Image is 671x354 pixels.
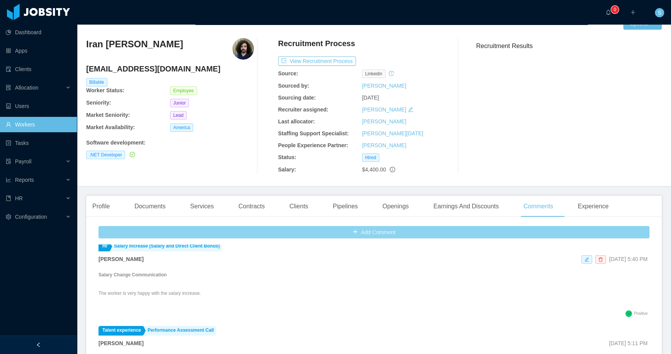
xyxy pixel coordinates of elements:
[6,159,11,164] i: icon: file-protect
[110,242,222,251] a: Salary Increase (Salary and Direct Client Bonus)
[390,167,395,172] span: info-circle
[15,177,34,183] span: Reports
[327,196,364,217] div: Pipelines
[98,242,109,251] a: Hr
[170,111,187,120] span: Lead
[408,107,413,112] i: icon: edit
[278,38,355,49] h4: Recruitment Process
[283,196,314,217] div: Clients
[362,153,379,162] span: Hired
[572,196,615,217] div: Experience
[98,272,167,278] strong: Salary Change Communication
[362,83,406,89] a: [PERSON_NAME]
[170,86,197,95] span: Employee
[611,6,619,13] sup: 0
[128,196,172,217] div: Documents
[634,311,648,316] span: Positive
[362,70,386,78] span: linkedin
[278,166,296,173] b: Salary:
[6,43,71,58] a: icon: appstoreApps
[6,98,71,114] a: icon: robotUsers
[362,95,379,101] span: [DATE]
[6,177,11,183] i: icon: line-chart
[6,135,71,151] a: icon: profileTasks
[598,257,603,262] i: icon: delete
[278,83,309,89] b: Sourced by:
[584,257,589,262] i: icon: edit
[130,152,135,157] i: icon: check-circle
[6,196,11,201] i: icon: book
[362,142,406,148] a: [PERSON_NAME]
[86,38,183,50] h3: Iran [PERSON_NAME]
[278,118,315,125] b: Last allocator:
[86,78,107,86] span: Billable
[609,340,648,346] span: [DATE] 5:11 PM
[278,154,296,160] b: Status:
[278,70,298,76] b: Source:
[98,340,144,346] strong: [PERSON_NAME]
[86,112,130,118] b: Market Seniority:
[6,85,11,90] i: icon: solution
[86,124,135,130] b: Market Availability:
[6,61,71,77] a: icon: auditClients
[278,106,329,113] b: Recruiter assigned:
[184,196,220,217] div: Services
[278,57,356,66] button: icon: exportView Recruitment Process
[278,130,349,136] b: Staffing Support Specialist:
[170,123,193,132] span: America
[427,196,505,217] div: Earnings And Discounts
[362,106,406,113] a: [PERSON_NAME]
[232,38,254,60] img: 9030a343-810a-4285-a630-ee9abc04ab13_664be05321f78-400w.png
[86,63,254,74] h4: [EMAIL_ADDRESS][DOMAIN_NAME]
[232,196,271,217] div: Contracts
[98,290,201,297] p: The worker is very happy with the salary increase.
[630,10,636,15] i: icon: plus
[6,214,11,219] i: icon: setting
[389,71,394,76] i: icon: history
[362,130,423,136] a: [PERSON_NAME][DATE]
[362,118,406,125] a: [PERSON_NAME]
[86,196,116,217] div: Profile
[376,196,415,217] div: Openings
[476,41,662,51] h3: Recruitment Results
[658,8,661,17] span: S
[86,100,111,106] b: Seniority:
[98,226,649,238] button: icon: plusAdd Comment
[278,142,348,148] b: People Experience Partner:
[609,256,648,262] span: [DATE] 5:40 PM
[606,10,611,15] i: icon: bell
[6,117,71,132] a: icon: userWorkers
[86,151,125,159] span: .NET Developer
[15,85,38,91] span: Allocation
[15,158,32,165] span: Payroll
[98,326,143,336] a: Talent experience
[278,58,356,64] a: icon: exportView Recruitment Process
[6,25,71,40] a: icon: pie-chartDashboard
[15,214,47,220] span: Configuration
[278,95,316,101] b: Sourcing date:
[517,196,559,217] div: Comments
[15,195,23,201] span: HR
[86,140,145,146] b: Software development :
[98,256,144,262] strong: [PERSON_NAME]
[170,99,189,107] span: Junior
[128,151,135,158] a: icon: check-circle
[362,166,386,173] span: $4,400.00
[144,326,216,336] a: Performance Assessment Call
[86,87,124,93] b: Worker Status:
